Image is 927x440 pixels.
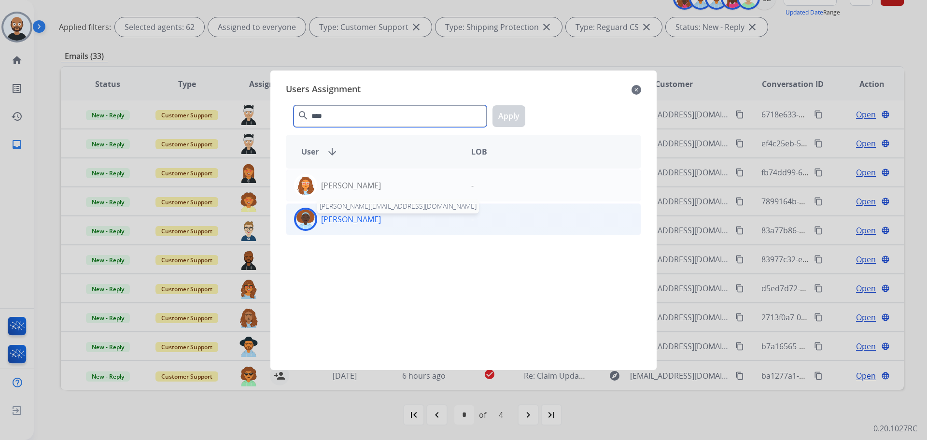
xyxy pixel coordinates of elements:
p: [PERSON_NAME] [321,213,381,225]
p: [PERSON_NAME] [321,180,381,191]
button: Apply [492,105,525,127]
p: - [471,213,474,225]
span: LOB [471,146,487,157]
mat-icon: close [632,84,641,96]
span: [PERSON_NAME][EMAIL_ADDRESS][DOMAIN_NAME] [317,199,479,213]
span: Users Assignment [286,82,361,98]
p: - [471,180,474,191]
mat-icon: search [297,110,309,121]
div: User [294,146,463,157]
mat-icon: arrow_downward [326,146,338,157]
